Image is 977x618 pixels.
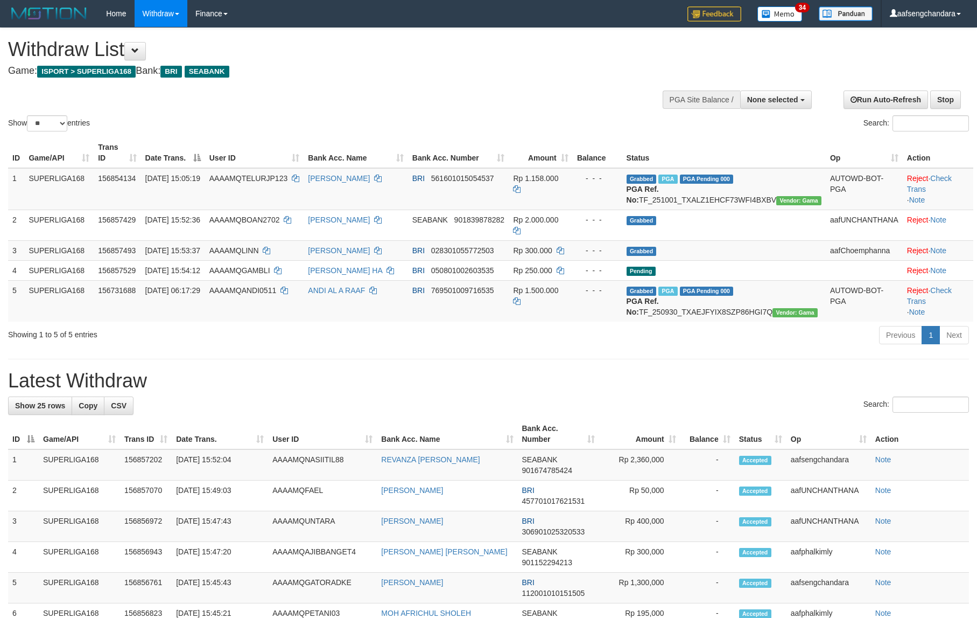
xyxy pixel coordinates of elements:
[120,449,172,481] td: 156857202
[185,66,229,78] span: SEABANK
[663,91,740,109] div: PGA Site Balance /
[8,168,24,210] td: 1
[172,511,268,542] td: [DATE] 15:47:43
[907,174,929,183] a: Reject
[627,247,657,256] span: Grabbed
[381,455,480,464] a: REVANZA [PERSON_NAME]
[826,240,903,260] td: aafChoemphanna
[209,266,270,275] span: AAAAMQGAMBLI
[599,419,680,449] th: Amount: activate to sort column ascending
[268,419,377,449] th: User ID: activate to sort column ascending
[94,137,140,168] th: Trans ID: activate to sort column ascending
[27,115,67,131] select: Showentries
[795,3,810,12] span: 34
[513,266,552,275] span: Rp 250.000
[454,216,504,224] span: Copy 901839878282 to clipboard
[8,280,24,322] td: 5
[111,401,126,410] span: CSV
[599,542,680,573] td: Rp 300,000
[863,115,969,131] label: Search:
[15,401,65,410] span: Show 25 rows
[8,370,969,392] h1: Latest Withdraw
[431,246,494,255] span: Copy 028301055772503 to clipboard
[268,481,377,511] td: AAAAMQFAEL
[922,326,940,344] a: 1
[680,481,735,511] td: -
[145,216,200,224] span: [DATE] 15:52:36
[577,214,618,225] div: - - -
[98,266,136,275] span: 156857529
[739,579,771,588] span: Accepted
[209,174,288,183] span: AAAAMQTELURJP123
[599,511,680,542] td: Rp 400,000
[577,173,618,184] div: - - -
[573,137,622,168] th: Balance
[903,168,973,210] td: · ·
[8,542,39,573] td: 4
[819,6,873,21] img: panduan.png
[431,286,494,295] span: Copy 769501009716535 to clipboard
[8,511,39,542] td: 3
[875,578,891,587] a: Note
[826,280,903,322] td: AUTOWD-BOT-PGA
[8,449,39,481] td: 1
[104,397,133,415] a: CSV
[8,397,72,415] a: Show 25 rows
[8,39,641,60] h1: Withdraw List
[24,137,94,168] th: Game/API: activate to sort column ascending
[381,578,443,587] a: [PERSON_NAME]
[79,401,97,410] span: Copy
[513,286,558,295] span: Rp 1.500.000
[680,449,735,481] td: -
[687,6,741,22] img: Feedback.jpg
[892,115,969,131] input: Search:
[522,517,535,525] span: BRI
[522,486,535,495] span: BRI
[431,174,494,183] span: Copy 561601015054537 to clipboard
[8,210,24,240] td: 2
[308,286,365,295] a: ANDI AL A RAAF
[786,481,871,511] td: aafUNCHANTHANA
[381,517,443,525] a: [PERSON_NAME]
[903,137,973,168] th: Action
[907,216,929,224] a: Reject
[37,66,136,78] span: ISPORT > SUPERLIGA168
[412,216,448,224] span: SEABANK
[8,325,399,340] div: Showing 1 to 5 of 5 entries
[577,265,618,276] div: - - -
[8,260,24,280] td: 4
[875,609,891,617] a: Note
[786,511,871,542] td: aafUNCHANTHANA
[172,419,268,449] th: Date Trans.: activate to sort column ascending
[786,542,871,573] td: aafphalkimly
[522,558,572,567] span: Copy 901152294213 to clipboard
[522,527,585,536] span: Copy 306901025320533 to clipboard
[518,419,599,449] th: Bank Acc. Number: activate to sort column ascending
[172,481,268,511] td: [DATE] 15:49:03
[522,578,535,587] span: BRI
[8,419,39,449] th: ID: activate to sort column descending
[892,397,969,413] input: Search:
[8,115,90,131] label: Show entries
[522,547,558,556] span: SEABANK
[740,91,812,109] button: None selected
[627,287,657,296] span: Grabbed
[513,246,552,255] span: Rp 300.000
[747,95,798,104] span: None selected
[39,542,120,573] td: SUPERLIGA168
[72,397,104,415] a: Copy
[930,91,961,109] a: Stop
[680,573,735,603] td: -
[145,246,200,255] span: [DATE] 15:53:37
[907,266,929,275] a: Reject
[599,573,680,603] td: Rp 1,300,000
[513,174,558,183] span: Rp 1.158.000
[98,246,136,255] span: 156857493
[268,573,377,603] td: AAAAMQGATORADKE
[627,216,657,225] span: Grabbed
[98,286,136,295] span: 156731688
[522,589,585,598] span: Copy 112001010151505 to clipboard
[739,456,771,465] span: Accepted
[172,542,268,573] td: [DATE] 15:47:20
[145,266,200,275] span: [DATE] 15:54:12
